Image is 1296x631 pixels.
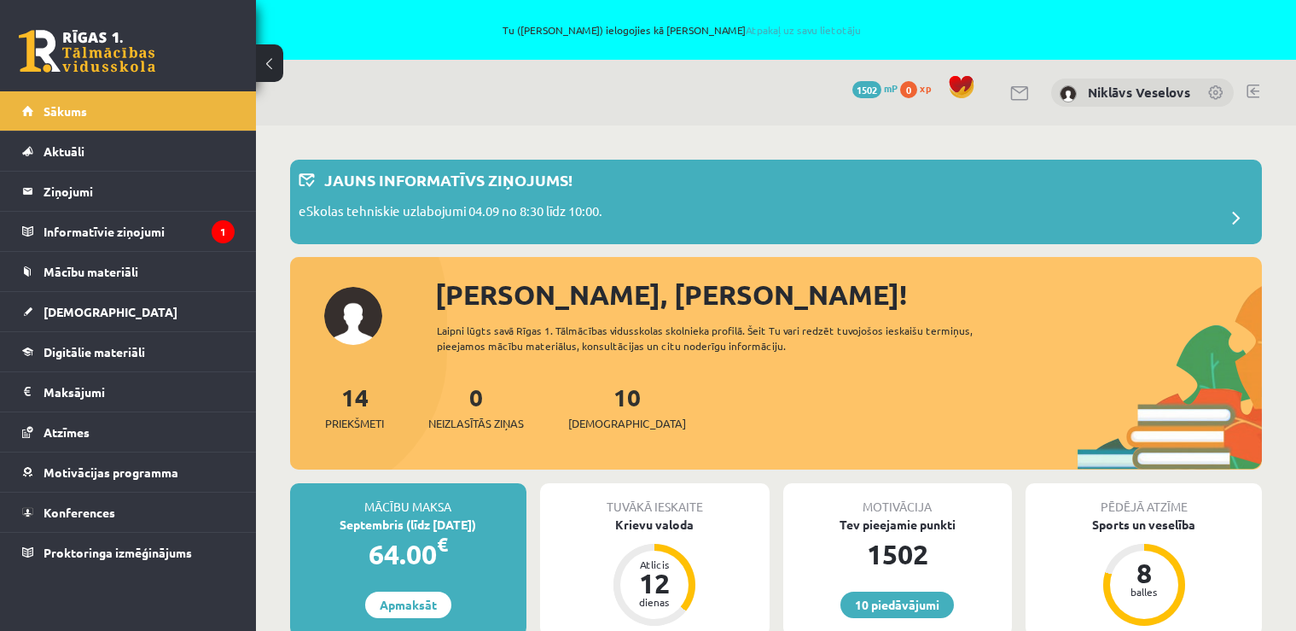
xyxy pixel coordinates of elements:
[428,415,524,432] span: Neizlasītās ziņas
[44,372,235,412] legend: Maksājumi
[540,516,770,534] div: Krievu valoda
[840,592,954,618] a: 10 piedāvājumi
[629,559,680,570] div: Atlicis
[435,274,1262,315] div: [PERSON_NAME], [PERSON_NAME]!
[22,292,235,331] a: [DEMOGRAPHIC_DATA]
[22,252,235,291] a: Mācību materiāli
[900,81,939,95] a: 0 xp
[920,81,931,95] span: xp
[44,143,84,159] span: Aktuāli
[290,534,526,575] div: 64.00
[437,323,1020,353] div: Laipni lūgts savā Rīgas 1. Tālmācības vidusskolas skolnieka profilā. Šeit Tu vari redzēt tuvojošo...
[22,332,235,371] a: Digitālie materiāli
[1026,516,1262,534] div: Sports un veselība
[1088,84,1190,101] a: Niklāvs Veselovs
[900,81,917,98] span: 0
[22,91,235,131] a: Sākums
[540,483,770,516] div: Tuvākā ieskaite
[1119,559,1170,587] div: 8
[44,103,87,119] span: Sākums
[437,532,448,557] span: €
[1119,587,1170,597] div: balles
[22,493,235,532] a: Konferences
[324,168,572,191] p: Jauns informatīvs ziņojums!
[1026,483,1262,516] div: Pēdējā atzīme
[325,415,384,432] span: Priekšmeti
[44,264,138,279] span: Mācību materiāli
[44,344,145,359] span: Digitālie materiāli
[44,464,178,480] span: Motivācijas programma
[22,172,235,211] a: Ziņojumi
[629,570,680,597] div: 12
[568,382,686,432] a: 10[DEMOGRAPHIC_DATA]
[44,172,235,211] legend: Ziņojumi
[22,372,235,412] a: Maksājumi
[196,25,1166,35] span: Tu ([PERSON_NAME]) ielogojies kā [PERSON_NAME]
[852,81,881,98] span: 1502
[44,212,235,251] legend: Informatīvie ziņojumi
[568,415,686,432] span: [DEMOGRAPHIC_DATA]
[783,534,1013,575] div: 1502
[783,516,1013,534] div: Tev pieejamie punkti
[428,382,524,432] a: 0Neizlasītās ziņas
[212,220,235,243] i: 1
[19,30,155,73] a: Rīgas 1. Tālmācības vidusskola
[299,202,602,225] p: eSkolas tehniskie uzlabojumi 04.09 no 8:30 līdz 10:00.
[540,516,770,628] a: Krievu valoda Atlicis 12 dienas
[299,168,1253,236] a: Jauns informatīvs ziņojums! eSkolas tehniskie uzlabojumi 04.09 no 8:30 līdz 10:00.
[22,533,235,572] a: Proktoringa izmēģinājums
[884,81,898,95] span: mP
[22,453,235,492] a: Motivācijas programma
[22,412,235,452] a: Atzīmes
[365,592,451,618] a: Apmaksāt
[290,483,526,516] div: Mācību maksa
[44,424,90,440] span: Atzīmes
[44,545,192,560] span: Proktoringa izmēģinājums
[22,131,235,171] a: Aktuāli
[1060,85,1077,102] img: Niklāvs Veselovs
[783,483,1013,516] div: Motivācija
[629,597,680,607] div: dienas
[325,382,384,432] a: 14Priekšmeti
[1026,516,1262,628] a: Sports un veselība 8 balles
[44,505,115,520] span: Konferences
[44,304,177,319] span: [DEMOGRAPHIC_DATA]
[290,516,526,534] div: Septembris (līdz [DATE])
[22,212,235,251] a: Informatīvie ziņojumi1
[852,81,898,95] a: 1502 mP
[746,23,861,37] a: Atpakaļ uz savu lietotāju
